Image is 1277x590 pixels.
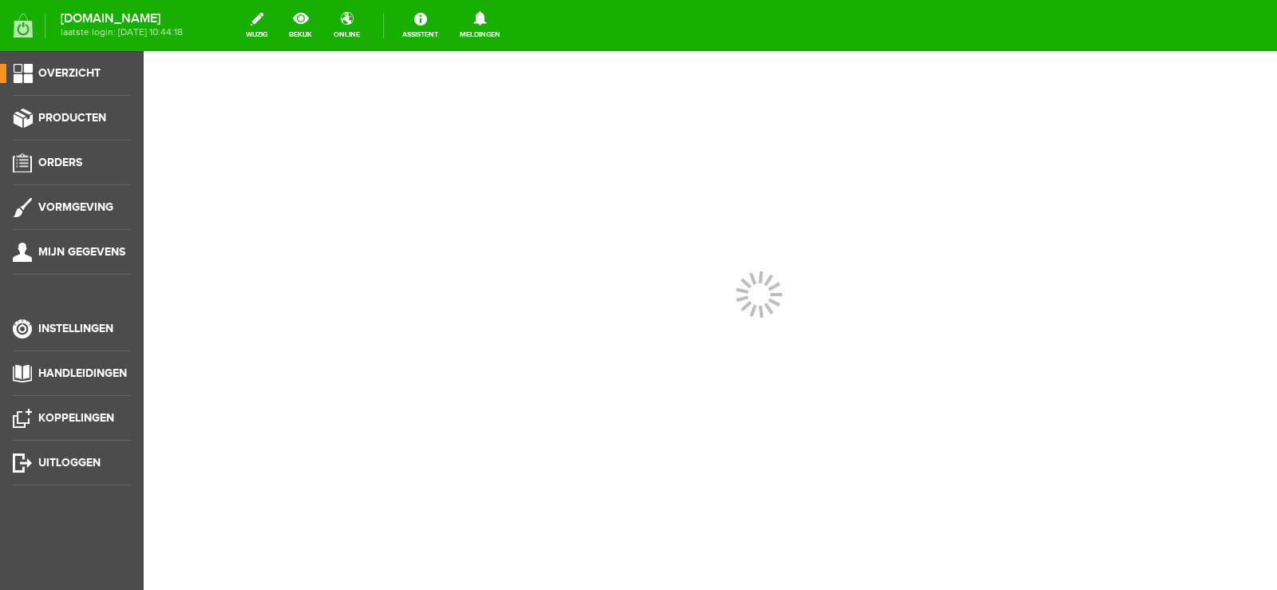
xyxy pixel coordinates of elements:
a: wijzig [236,8,277,43]
a: Meldingen [450,8,510,43]
a: online [324,8,370,43]
a: Assistent [393,8,448,43]
span: Producten [38,111,106,125]
span: Orders [38,156,82,169]
span: Vormgeving [38,200,113,214]
a: bekijk [279,8,322,43]
span: Uitloggen [38,456,101,469]
span: Koppelingen [38,411,114,425]
span: Instellingen [38,322,113,335]
span: laatste login: [DATE] 10:44:18 [61,28,183,37]
strong: [DOMAIN_NAME] [61,14,183,23]
span: Mijn gegevens [38,245,125,259]
span: Handleidingen [38,366,127,380]
span: Overzicht [38,66,101,80]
